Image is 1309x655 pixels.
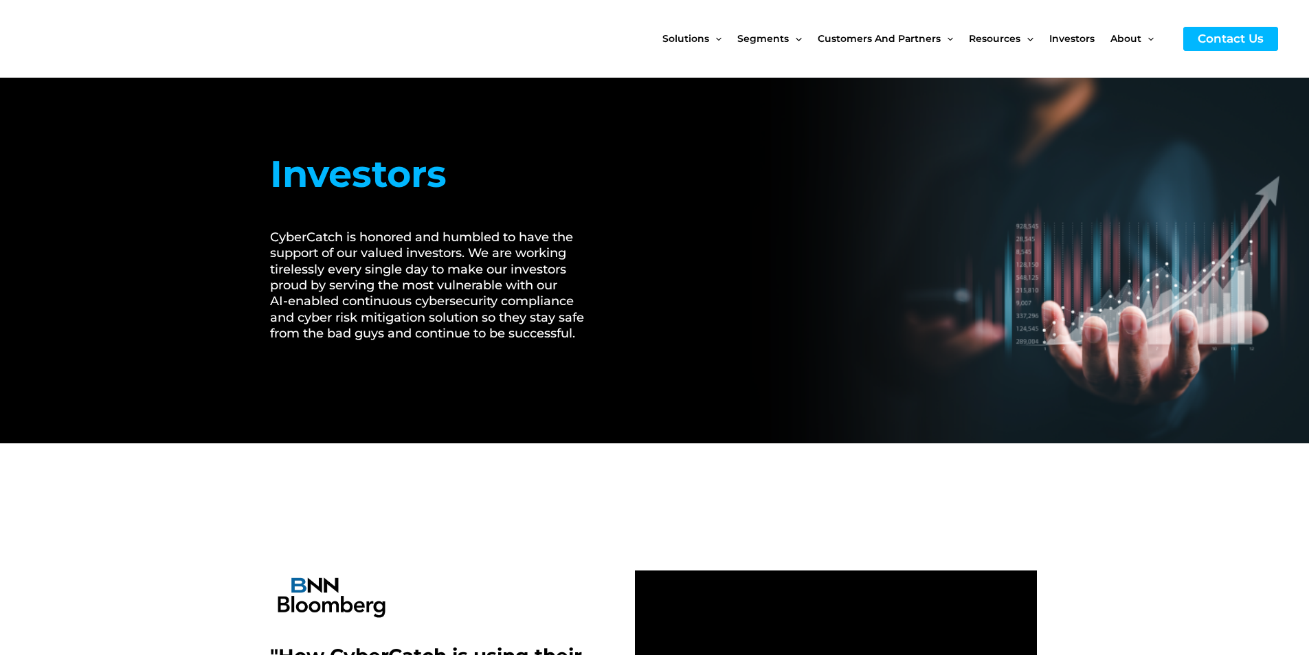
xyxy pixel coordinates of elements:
[818,10,941,67] span: Customers and Partners
[1049,10,1110,67] a: Investors
[270,146,601,202] h1: Investors
[1183,27,1278,51] a: Contact Us
[662,10,1170,67] nav: Site Navigation: New Main Menu
[1049,10,1095,67] span: Investors
[1020,10,1033,67] span: Menu Toggle
[941,10,953,67] span: Menu Toggle
[270,230,601,342] h2: CyberCatch is honored and humbled to have the support of our valued investors. We are working tir...
[24,10,189,67] img: CyberCatch
[662,10,709,67] span: Solutions
[709,10,721,67] span: Menu Toggle
[737,10,789,67] span: Segments
[1110,10,1141,67] span: About
[969,10,1020,67] span: Resources
[1141,10,1154,67] span: Menu Toggle
[789,10,801,67] span: Menu Toggle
